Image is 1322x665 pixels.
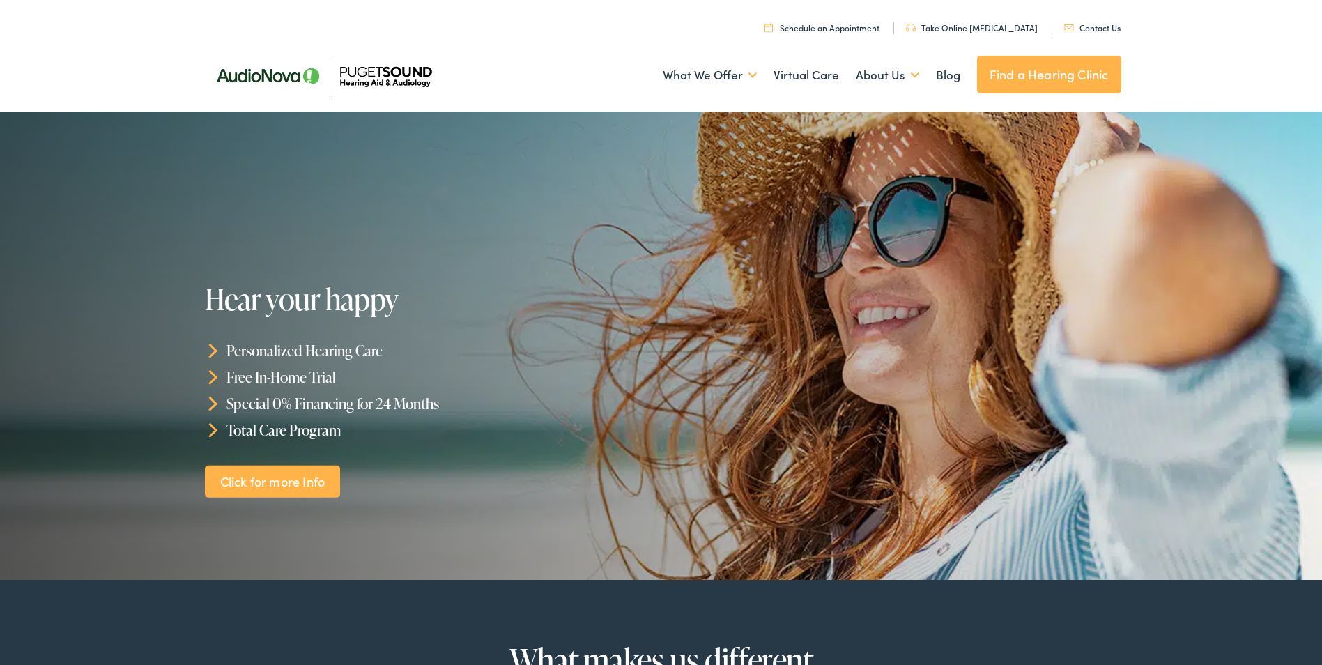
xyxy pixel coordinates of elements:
[205,465,340,498] a: Click for more Info
[936,49,960,101] a: Blog
[205,283,629,315] h1: Hear your happy
[205,364,668,390] li: Free In-Home Trial
[1064,22,1121,33] a: Contact Us
[205,337,668,364] li: Personalized Hearing Care
[1064,24,1074,31] img: utility icon
[663,49,757,101] a: What We Offer
[906,24,916,32] img: utility icon
[906,22,1038,33] a: Take Online [MEDICAL_DATA]
[977,56,1121,93] a: Find a Hearing Clinic
[205,416,668,443] li: Total Care Program
[764,23,773,32] img: utility icon
[764,22,879,33] a: Schedule an Appointment
[205,390,668,417] li: Special 0% Financing for 24 Months
[856,49,919,101] a: About Us
[774,49,839,101] a: Virtual Care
